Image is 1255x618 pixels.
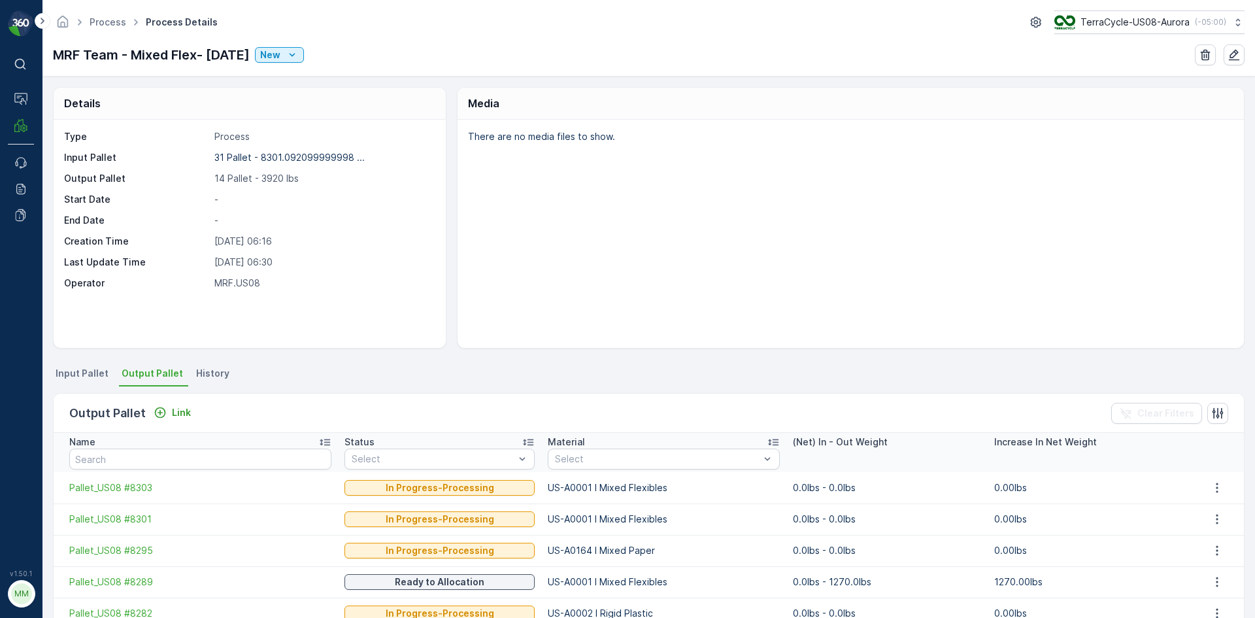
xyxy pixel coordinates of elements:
a: Pallet_US08 #8301 [69,513,331,526]
p: [DATE] 06:30 [214,256,432,269]
p: In Progress-Processing [386,513,494,526]
button: Ready to Allocation [344,574,535,590]
p: 0.0lbs - 0.0lbs [793,513,981,526]
p: 0.00lbs [994,481,1182,494]
a: Pallet_US08 #8289 [69,575,331,589]
p: Last Update Time [64,256,209,269]
p: US-A0001 I Mixed Flexibles [548,513,780,526]
p: Link [172,406,191,419]
a: Pallet_US08 #8295 [69,544,331,557]
button: Link [148,405,196,421]
p: Output Pallet [64,172,209,185]
button: TerraCycle-US08-Aurora(-05:00) [1054,10,1245,34]
p: Clear Filters [1137,407,1194,420]
span: v 1.50.1 [8,570,34,577]
p: - [214,193,432,206]
p: Increase In Net Weight [994,436,1097,449]
p: In Progress-Processing [386,544,494,557]
p: MRF Team - Mixed Flex- [DATE] [53,45,250,65]
input: Search [69,449,331,470]
p: TerraCycle-US08-Aurora [1080,16,1190,29]
p: Material [548,436,585,449]
p: New [260,48,280,61]
p: 0.0lbs - 0.0lbs [793,481,981,494]
p: 0.00lbs [994,513,1182,526]
p: There are no media files to show. [468,130,1230,143]
a: Pallet_US08 #8303 [69,481,331,494]
span: Output Pallet [122,367,183,380]
a: Homepage [56,20,70,31]
p: Creation Time [64,235,209,248]
p: US-A0164 I Mixed Paper [548,544,780,557]
p: MRF.US08 [214,277,432,290]
button: Clear Filters [1111,403,1202,424]
p: (Net) In - Out Weight [793,436,888,449]
p: Process [214,130,432,143]
p: 0.00lbs [994,544,1182,557]
p: Media [468,95,499,111]
p: Name [69,436,95,449]
p: Details [64,95,101,111]
span: Input Pallet [56,367,109,380]
p: US-A0001 I Mixed Flexibles [548,575,780,589]
div: MM [11,583,32,604]
p: Output Pallet [69,404,146,422]
a: Process [90,16,126,27]
p: Ready to Allocation [395,575,484,589]
p: US-A0001 I Mixed Flexibles [548,481,780,494]
p: 14 Pallet - 3920 lbs [214,172,432,185]
p: 0.0lbs - 1270.0lbs [793,575,981,589]
p: Input Pallet [64,151,209,164]
p: Operator [64,277,209,290]
p: 0.0lbs - 0.0lbs [793,544,981,557]
p: End Date [64,214,209,227]
p: Select [352,453,514,466]
p: - [214,214,432,227]
img: logo [8,10,34,37]
span: Process Details [143,16,220,29]
p: Type [64,130,209,143]
button: In Progress-Processing [344,480,535,496]
p: [DATE] 06:16 [214,235,432,248]
img: image_ci7OI47.png [1054,15,1075,29]
p: In Progress-Processing [386,481,494,494]
p: Start Date [64,193,209,206]
p: Status [344,436,375,449]
p: 1270.00lbs [994,575,1182,589]
button: New [255,47,304,63]
button: In Progress-Processing [344,511,535,527]
p: ( -05:00 ) [1195,17,1226,27]
button: In Progress-Processing [344,543,535,558]
p: 31 Pallet - 8301.092099999998 ... [214,152,365,163]
p: Select [555,453,760,466]
button: MM [8,580,34,608]
span: History [196,367,229,380]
